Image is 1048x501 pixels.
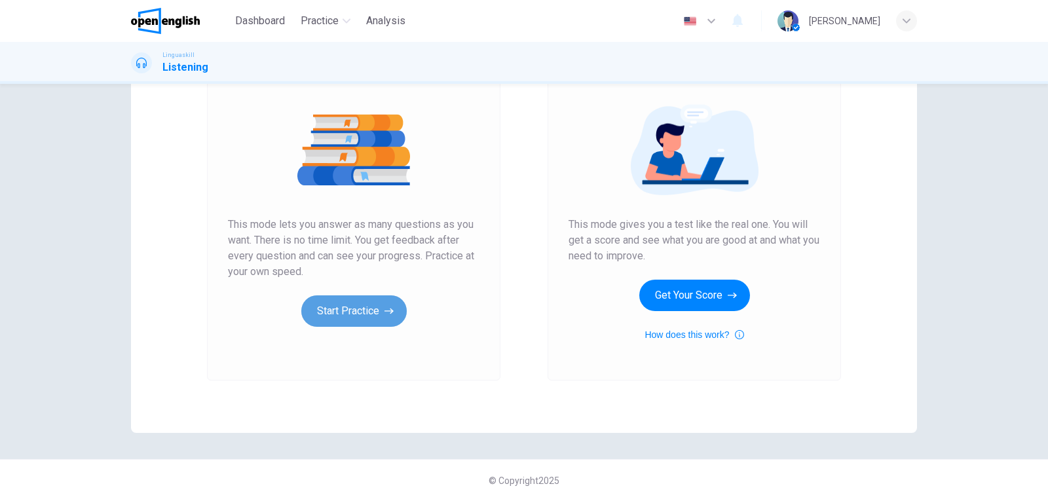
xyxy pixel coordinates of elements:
[569,217,820,264] span: This mode gives you a test like the real one. You will get a score and see what you are good at a...
[809,13,880,29] div: [PERSON_NAME]
[295,9,356,33] button: Practice
[639,280,750,311] button: Get Your Score
[301,13,339,29] span: Practice
[645,327,743,343] button: How does this work?
[162,60,208,75] h1: Listening
[235,13,285,29] span: Dashboard
[682,16,698,26] img: en
[162,50,195,60] span: Linguaskill
[366,13,405,29] span: Analysis
[228,217,479,280] span: This mode lets you answer as many questions as you want. There is no time limit. You get feedback...
[489,475,559,486] span: © Copyright 2025
[131,8,200,34] img: OpenEnglish logo
[301,295,407,327] button: Start Practice
[361,9,411,33] button: Analysis
[131,8,230,34] a: OpenEnglish logo
[777,10,798,31] img: Profile picture
[230,9,290,33] button: Dashboard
